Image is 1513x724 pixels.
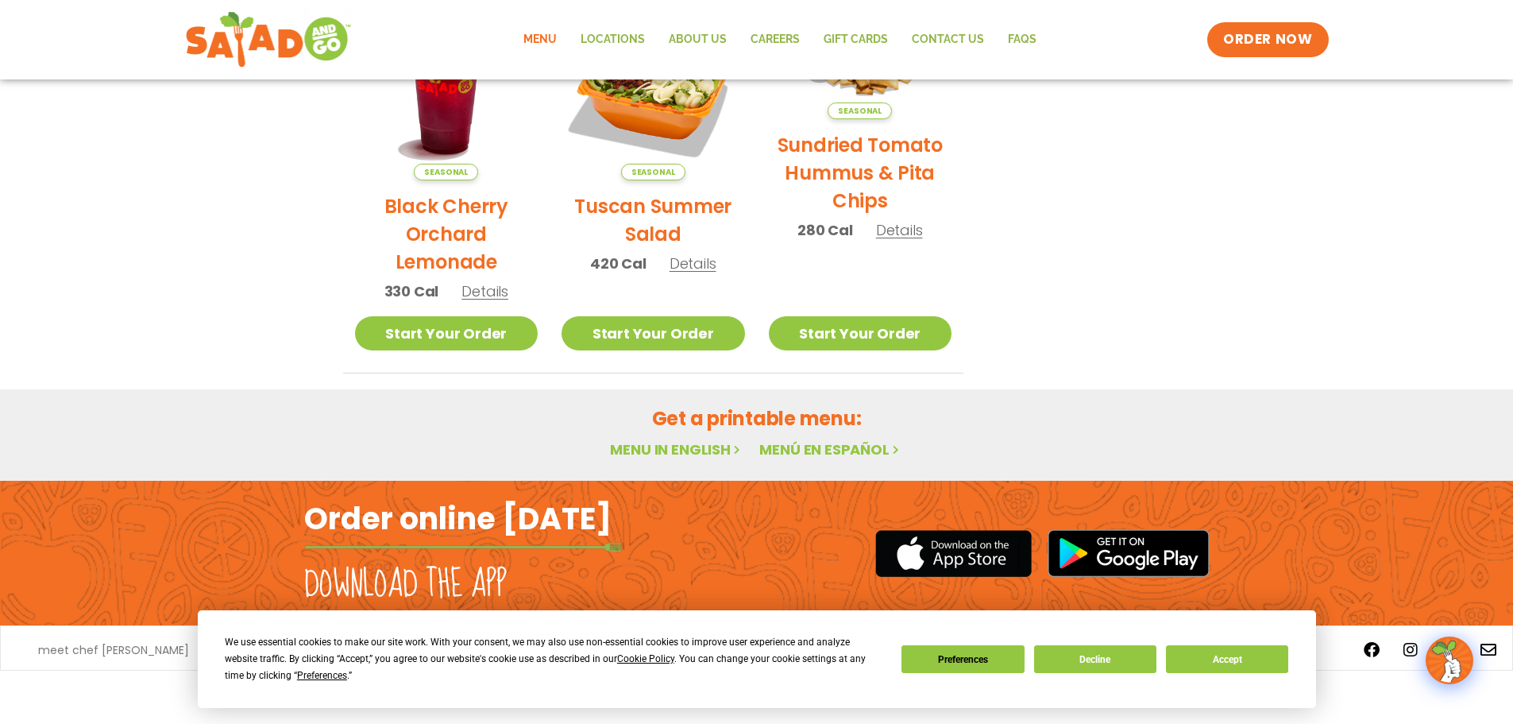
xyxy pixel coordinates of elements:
img: wpChatIcon [1427,638,1472,683]
a: Start Your Order [769,316,952,350]
a: Menú en español [759,439,902,459]
button: Preferences [901,645,1024,673]
img: new-SAG-logo-768×292 [185,8,353,72]
img: fork [304,543,622,552]
div: Cookie Consent Prompt [198,610,1316,708]
a: Careers [739,21,812,58]
h2: Download the app [304,563,507,607]
a: Contact Us [900,21,996,58]
a: Start Your Order [562,316,745,350]
span: Details [876,220,923,240]
span: Cookie Policy [617,653,674,664]
h2: Order online [DATE] [304,499,612,538]
div: We use essential cookies to make our site work. With your consent, we may also use non-essential ... [225,634,882,684]
span: 330 Cal [384,281,439,302]
a: Menu in English [610,439,743,459]
a: Start Your Order [355,316,538,350]
span: Preferences [297,670,347,681]
span: Seasonal [414,164,478,180]
a: FAQs [996,21,1048,58]
h2: Black Cherry Orchard Lemonade [355,192,538,276]
span: Details [670,254,716,273]
span: Seasonal [621,164,685,180]
h2: Sundried Tomato Hummus & Pita Chips [769,131,952,215]
a: Menu [511,21,569,58]
img: google_play [1048,529,1210,577]
img: appstore [875,528,1032,579]
h2: Get a printable menu: [343,405,1171,432]
span: 280 Cal [797,219,853,241]
a: About Us [657,21,739,58]
h2: Tuscan Summer Salad [562,192,745,248]
a: GIFT CARDS [812,21,900,58]
nav: Menu [511,21,1048,58]
span: Seasonal [828,103,892,119]
span: ORDER NOW [1223,30,1312,49]
a: Locations [569,21,657,58]
a: meet chef [PERSON_NAME] [38,645,189,656]
span: Details [461,281,508,301]
a: ORDER NOW [1207,22,1328,57]
button: Decline [1034,645,1156,673]
button: Accept [1166,645,1288,673]
span: 420 Cal [590,253,646,274]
